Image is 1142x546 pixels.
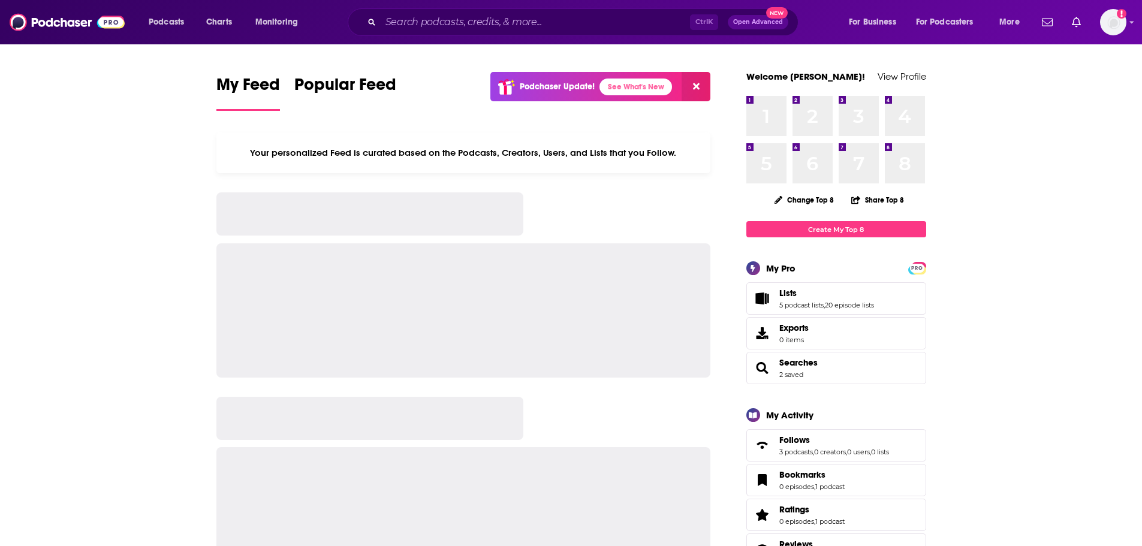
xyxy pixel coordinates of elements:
span: , [824,301,825,309]
span: My Feed [216,74,280,102]
span: For Business [849,14,896,31]
a: Lists [779,288,874,298]
span: Bookmarks [779,469,825,480]
span: Exports [751,325,775,342]
button: open menu [140,13,200,32]
div: My Activity [766,409,813,421]
a: Follows [779,435,889,445]
a: 0 creators [814,448,846,456]
a: Show notifications dropdown [1067,12,1086,32]
img: User Profile [1100,9,1126,35]
span: PRO [910,264,924,273]
a: Follows [751,437,775,454]
svg: Add a profile image [1117,9,1126,19]
span: Popular Feed [294,74,396,102]
a: Searches [779,357,818,368]
a: Exports [746,317,926,349]
a: Bookmarks [751,472,775,488]
button: open menu [908,13,991,32]
span: Lists [746,282,926,315]
span: Charts [206,14,232,31]
div: Your personalized Feed is curated based on the Podcasts, Creators, Users, and Lists that you Follow. [216,132,711,173]
a: Popular Feed [294,74,396,111]
a: 2 saved [779,370,803,379]
a: Lists [751,290,775,307]
span: , [846,448,847,456]
a: 1 podcast [815,517,845,526]
a: 0 episodes [779,517,814,526]
a: My Feed [216,74,280,111]
a: 0 users [847,448,870,456]
a: Bookmarks [779,469,845,480]
span: , [814,517,815,526]
a: 1 podcast [815,482,845,491]
span: Logged in as KaitlynEsposito [1100,9,1126,35]
span: , [813,448,814,456]
span: Podcasts [149,14,184,31]
span: Exports [779,322,809,333]
a: Create My Top 8 [746,221,926,237]
span: Monitoring [255,14,298,31]
a: PRO [910,263,924,272]
button: open menu [840,13,911,32]
span: Ratings [779,504,809,515]
a: View Profile [878,71,926,82]
a: 0 episodes [779,482,814,491]
a: Welcome [PERSON_NAME]! [746,71,865,82]
button: Open AdvancedNew [728,15,788,29]
div: My Pro [766,263,796,274]
span: , [870,448,871,456]
p: Podchaser Update! [520,82,595,92]
a: 20 episode lists [825,301,874,309]
img: Podchaser - Follow, Share and Rate Podcasts [10,11,125,34]
span: More [999,14,1020,31]
span: Searches [746,352,926,384]
span: For Podcasters [916,14,974,31]
a: Show notifications dropdown [1037,12,1057,32]
a: Ratings [751,506,775,523]
input: Search podcasts, credits, & more... [381,13,690,32]
span: , [814,482,815,491]
button: Show profile menu [1100,9,1126,35]
button: open menu [247,13,314,32]
button: open menu [991,13,1035,32]
div: Search podcasts, credits, & more... [359,8,810,36]
span: New [766,7,788,19]
a: 3 podcasts [779,448,813,456]
span: 0 items [779,336,809,344]
a: Ratings [779,504,845,515]
a: Charts [198,13,239,32]
span: Open Advanced [733,19,783,25]
button: Change Top 8 [767,192,842,207]
button: Share Top 8 [851,188,905,212]
span: Bookmarks [746,464,926,496]
a: 0 lists [871,448,889,456]
span: Follows [779,435,810,445]
a: See What's New [599,79,672,95]
span: Follows [746,429,926,461]
span: Ctrl K [690,14,718,30]
a: Searches [751,360,775,376]
span: Ratings [746,499,926,531]
span: Lists [779,288,797,298]
a: 5 podcast lists [779,301,824,309]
